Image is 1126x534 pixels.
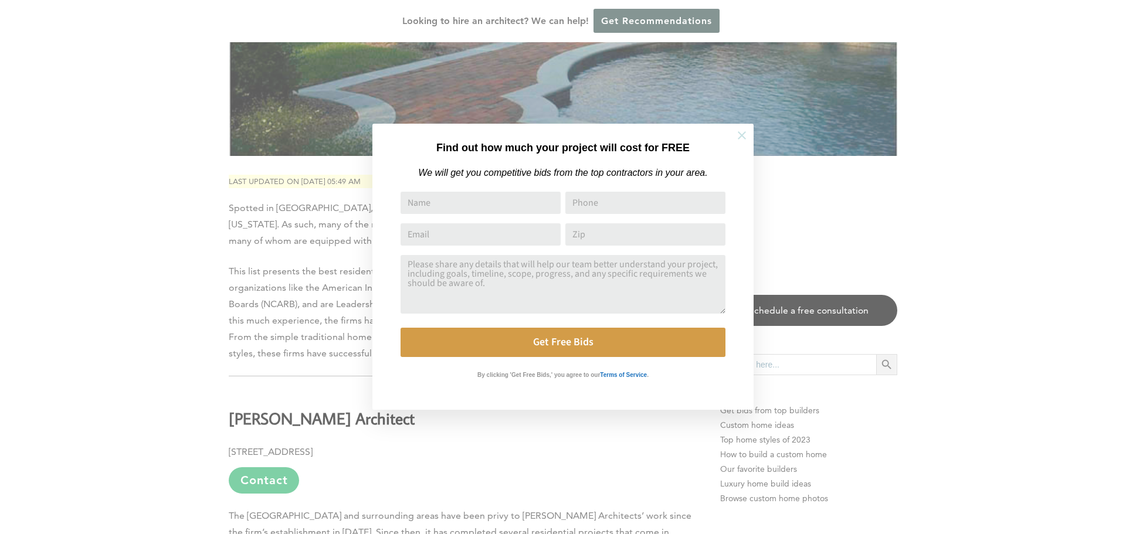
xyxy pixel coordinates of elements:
strong: Find out how much your project will cost for FREE [436,142,690,154]
strong: Terms of Service [600,372,647,378]
input: Name [401,192,561,214]
input: Phone [565,192,725,214]
em: We will get you competitive bids from the top contractors in your area. [418,168,707,178]
button: Close [721,115,762,156]
strong: . [647,372,649,378]
a: Terms of Service [600,369,647,379]
button: Get Free Bids [401,328,725,357]
strong: By clicking 'Get Free Bids,' you agree to our [477,372,600,378]
textarea: Comment or Message [401,255,725,314]
input: Email Address [401,223,561,246]
input: Zip [565,223,725,246]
